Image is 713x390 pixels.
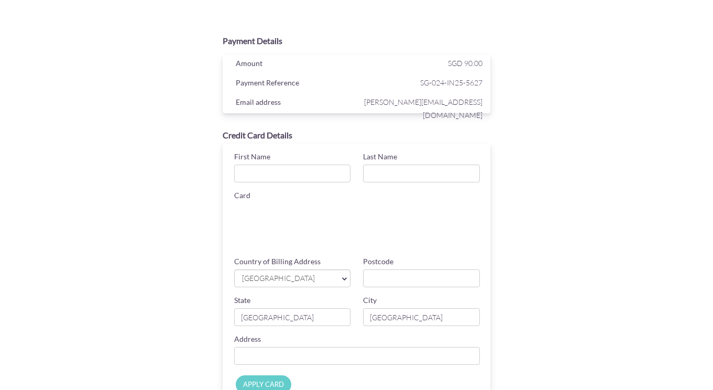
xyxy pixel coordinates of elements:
[234,151,270,162] label: First Name
[363,295,377,306] label: City
[363,151,397,162] label: Last Name
[223,129,491,142] div: Credit Card Details
[448,59,482,68] span: SGD 90.00
[241,273,334,284] span: [GEOGRAPHIC_DATA]
[228,57,359,72] div: Amount
[234,256,321,267] label: Country of Billing Address
[365,233,484,252] iframe: Secure card security code input frame
[359,76,482,89] span: SG-024-IN25-5627
[234,203,482,222] iframe: Secure card number input frame
[363,256,393,267] label: Postcode
[234,269,351,287] a: [GEOGRAPHIC_DATA]
[223,35,491,47] div: Payment Details
[234,295,250,306] label: State
[228,95,359,111] div: Email address
[234,233,353,252] iframe: Secure card expiration date input frame
[228,76,359,92] div: Payment Reference
[359,95,482,122] span: [PERSON_NAME][EMAIL_ADDRESS][DOMAIN_NAME]
[234,190,250,201] label: Card
[234,334,261,344] label: Address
